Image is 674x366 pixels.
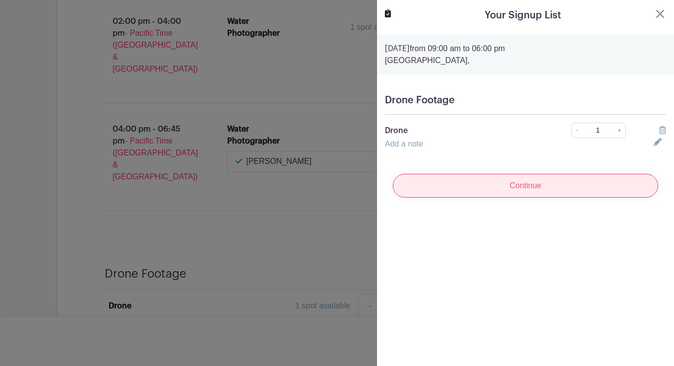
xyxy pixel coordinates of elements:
[393,174,658,198] input: Continue
[385,43,666,55] p: from 09:00 am to 06:00 pm
[385,94,666,106] h5: Drone Footage
[613,123,626,138] a: +
[385,125,544,137] p: Drone
[654,8,666,20] button: Close
[385,55,666,67] p: [GEOGRAPHIC_DATA],
[385,140,423,148] a: Add a note
[485,8,561,23] h5: Your Signup List
[385,45,410,53] strong: [DATE]
[571,123,582,138] a: -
